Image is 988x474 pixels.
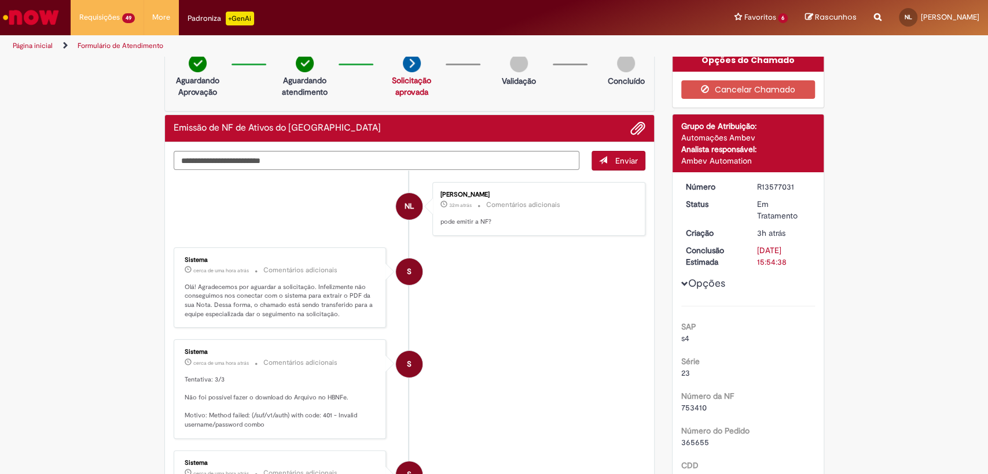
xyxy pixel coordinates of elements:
[13,41,53,50] a: Página inicial
[607,75,644,87] p: Concluído
[174,123,381,134] h2: Emissão de NF de Ativos do ASVD Histórico de tíquete
[185,283,377,319] p: Olá! Agradecemos por aguardar a solicitação. Infelizmente não conseguimos nos conectar com o sist...
[681,143,815,155] div: Analista responsável:
[673,49,824,72] div: Opções do Chamado
[277,75,333,98] p: Aguardando atendimento
[681,333,689,343] span: s4
[510,54,528,72] img: img-circle-grey.png
[757,181,811,192] div: R13577031
[185,460,377,466] div: Sistema
[677,245,748,268] dt: Conclusão Estimada
[407,350,412,378] span: S
[449,202,472,209] time: 29/09/2025 16:06:09
[185,375,377,429] p: Tentativa: 3/3 Não foi possível fazer o download do Arquivo no HBNFe. Motivo: Method failed: (/su...
[185,257,377,264] div: Sistema
[152,12,170,23] span: More
[757,227,811,239] div: 29/09/2025 13:54:35
[193,360,249,366] span: cerca de uma hora atrás
[185,349,377,355] div: Sistema
[396,193,423,220] div: NIVALDO LELIS
[681,460,699,471] b: CDD
[757,245,811,268] div: [DATE] 15:54:38
[9,35,650,57] ul: Trilhas de página
[677,227,748,239] dt: Criação
[681,80,815,99] button: Cancelar Chamado
[681,321,696,332] b: SAP
[681,402,707,413] span: 753410
[502,75,536,87] p: Validação
[78,41,163,50] a: Formulário de Atendimento
[744,12,776,23] span: Favoritos
[615,155,638,166] span: Enviar
[805,12,857,23] a: Rascunhos
[1,6,61,29] img: ServiceNow
[681,368,690,378] span: 23
[440,217,633,227] p: pode emitir a NF?
[122,13,135,23] span: 49
[681,356,700,366] b: Série
[79,12,120,23] span: Requisições
[592,151,645,171] button: Enviar
[757,198,811,221] div: Em Tratamento
[396,351,423,377] div: System
[681,437,709,447] span: 365655
[296,54,314,72] img: check-circle-green.png
[440,191,633,198] div: [PERSON_NAME]
[778,13,788,23] span: 6
[921,12,979,22] span: [PERSON_NAME]
[681,132,815,143] div: Automações Ambev
[681,155,815,166] div: Ambev Automation
[405,192,414,220] span: NL
[392,75,431,97] a: Solicitação aprovada
[263,265,337,275] small: Comentários adicionais
[681,120,815,132] div: Grupo de Atribuição:
[677,181,748,192] dt: Número
[677,198,748,210] dt: Status
[681,425,750,436] b: Número do Pedido
[189,54,207,72] img: check-circle-green.png
[815,12,857,23] span: Rascunhos
[188,12,254,25] div: Padroniza
[396,258,423,285] div: System
[407,258,412,286] span: S
[170,75,226,98] p: Aguardando Aprovação
[617,54,635,72] img: img-circle-grey.png
[174,151,580,171] textarea: Digite sua mensagem aqui...
[757,228,785,238] span: 3h atrás
[486,200,560,210] small: Comentários adicionais
[630,121,645,136] button: Adicionar anexos
[403,54,421,72] img: arrow-next.png
[226,12,254,25] p: +GenAi
[449,202,472,209] span: 32m atrás
[905,13,912,21] span: NL
[681,391,734,401] b: Número da NF
[193,267,249,274] span: cerca de uma hora atrás
[263,358,337,368] small: Comentários adicionais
